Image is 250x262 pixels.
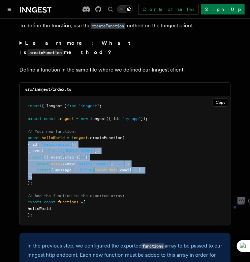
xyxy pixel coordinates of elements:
[115,161,125,166] span: "1s"
[76,168,90,172] span: `Hello
[28,206,51,211] span: helloWorld
[28,200,42,204] span: export
[106,116,118,121] span: ({ id
[95,148,97,153] span: }
[81,200,83,204] span: =
[27,49,64,56] code: createFunction
[90,116,106,121] span: Inngest
[213,98,228,107] button: Copy
[37,161,48,166] span: await
[88,135,122,140] span: .createFunction
[44,148,46,153] span: :
[72,135,88,140] span: inngest
[132,168,134,172] span: }
[134,168,139,172] span: !`
[122,116,141,121] span: "my-app"
[81,155,85,160] span: =>
[30,174,32,179] span: ,
[60,161,74,166] span: .sleep
[118,116,120,121] span: :
[51,161,60,166] span: step
[51,168,72,172] span: { message
[28,103,42,108] span: import
[25,87,71,92] code: src/inngest/index.ts
[76,161,111,166] span: "wait-a-moment"
[5,5,13,13] button: Toggle navigation
[111,161,113,166] span: ,
[74,142,76,147] span: ,
[74,161,76,166] span: (
[109,168,118,172] span: data
[42,135,65,140] span: helloWorld
[62,155,65,160] span: ,
[90,168,95,172] span: ${
[72,142,74,147] span: }
[97,148,99,153] span: ,
[76,116,78,121] span: =
[19,21,231,31] p: To define the function, use the method on the Inngest client.
[141,244,165,249] code: functions
[37,142,39,147] span: :
[44,200,55,204] span: const
[28,148,44,153] span: { event
[83,200,85,204] span: [
[58,200,78,204] span: functions
[201,4,245,15] a: Sign Up
[28,116,42,121] span: export
[91,22,125,29] a: createFunction
[139,168,143,172] span: };
[44,116,55,121] span: const
[19,40,133,55] strong: Learn more: What is method?
[42,142,72,147] span: "hello-world"
[28,213,32,217] span: ];
[28,181,32,185] span: );
[107,5,114,13] button: Find something...
[44,155,62,160] span: ({ event
[37,168,51,172] span: return
[72,168,74,172] span: :
[65,155,81,160] span: step })
[28,142,37,147] span: { id
[67,103,76,108] span: from
[78,103,99,108] span: "inngest"
[28,193,125,198] span: // Add the function to the exported array:
[138,4,199,15] a: Contact sales
[28,174,30,179] span: }
[32,155,44,160] span: async
[58,116,74,121] span: inngest
[48,148,95,153] span: "test/[DOMAIN_NAME]"
[106,168,109,172] span: .
[19,65,231,74] p: Define a function in the same file where we defined our Inngest client:
[42,103,67,108] span: { Inngest }
[99,103,102,108] span: ;
[91,23,125,29] code: createFunction
[122,135,125,140] span: (
[19,39,231,57] summary: Learn more: What iscreateFunctionmethod?
[28,129,76,134] span: // Your new function:
[85,155,88,160] span: {
[125,161,129,166] span: );
[117,5,133,13] button: Toggle dark mode
[67,135,69,140] span: =
[81,116,88,121] span: new
[28,135,39,140] span: const
[141,116,148,121] span: });
[95,168,106,172] span: event
[118,168,132,172] span: .email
